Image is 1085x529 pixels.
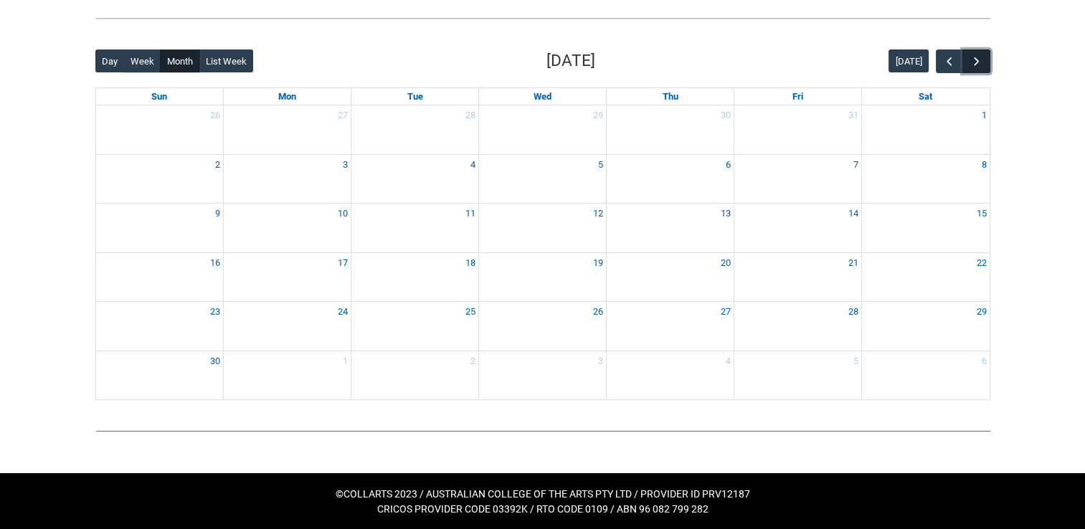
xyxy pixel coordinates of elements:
[351,204,479,253] td: Go to November 11, 2025
[590,302,606,322] a: Go to November 26, 2025
[224,154,351,204] td: Go to November 3, 2025
[845,253,861,273] a: Go to November 21, 2025
[718,302,734,322] a: Go to November 27, 2025
[734,204,862,253] td: Go to November 14, 2025
[979,351,990,371] a: Go to December 6, 2025
[607,204,734,253] td: Go to November 13, 2025
[845,302,861,322] a: Go to November 28, 2025
[335,302,351,322] a: Go to November 24, 2025
[335,204,351,224] a: Go to November 10, 2025
[479,252,607,302] td: Go to November 19, 2025
[463,253,478,273] a: Go to November 18, 2025
[974,253,990,273] a: Go to November 22, 2025
[207,253,223,273] a: Go to November 16, 2025
[962,49,990,73] button: Next Month
[862,302,990,351] td: Go to November 29, 2025
[734,252,862,302] td: Go to November 21, 2025
[607,302,734,351] td: Go to November 27, 2025
[207,302,223,322] a: Go to November 23, 2025
[979,155,990,175] a: Go to November 8, 2025
[479,105,607,154] td: Go to October 29, 2025
[974,204,990,224] a: Go to November 15, 2025
[335,253,351,273] a: Go to November 17, 2025
[199,49,253,72] button: List Week
[845,105,861,125] a: Go to October 31, 2025
[160,49,199,72] button: Month
[207,351,223,371] a: Go to November 30, 2025
[790,88,806,105] a: Friday
[607,252,734,302] td: Go to November 20, 2025
[479,154,607,204] td: Go to November 5, 2025
[351,252,479,302] td: Go to November 18, 2025
[607,351,734,399] td: Go to December 4, 2025
[224,204,351,253] td: Go to November 10, 2025
[851,351,861,371] a: Go to December 5, 2025
[718,253,734,273] a: Go to November 20, 2025
[479,302,607,351] td: Go to November 26, 2025
[546,49,595,73] h2: [DATE]
[936,49,963,73] button: Previous Month
[734,105,862,154] td: Go to October 31, 2025
[335,105,351,125] a: Go to October 27, 2025
[723,351,734,371] a: Go to December 4, 2025
[96,302,224,351] td: Go to November 23, 2025
[224,252,351,302] td: Go to November 17, 2025
[916,88,935,105] a: Saturday
[718,105,734,125] a: Go to October 30, 2025
[590,204,606,224] a: Go to November 12, 2025
[595,155,606,175] a: Go to November 5, 2025
[95,11,990,26] img: REDU_GREY_LINE
[95,49,125,72] button: Day
[734,351,862,399] td: Go to December 5, 2025
[889,49,929,72] button: [DATE]
[979,105,990,125] a: Go to November 1, 2025
[607,105,734,154] td: Go to October 30, 2025
[95,423,990,438] img: REDU_GREY_LINE
[718,204,734,224] a: Go to November 13, 2025
[463,105,478,125] a: Go to October 28, 2025
[351,302,479,351] td: Go to November 25, 2025
[96,204,224,253] td: Go to November 9, 2025
[148,88,170,105] a: Sunday
[862,204,990,253] td: Go to November 15, 2025
[224,351,351,399] td: Go to December 1, 2025
[351,105,479,154] td: Go to October 28, 2025
[340,351,351,371] a: Go to December 1, 2025
[723,155,734,175] a: Go to November 6, 2025
[207,105,223,125] a: Go to October 26, 2025
[862,252,990,302] td: Go to November 22, 2025
[404,88,426,105] a: Tuesday
[96,105,224,154] td: Go to October 26, 2025
[851,155,861,175] a: Go to November 7, 2025
[974,302,990,322] a: Go to November 29, 2025
[351,154,479,204] td: Go to November 4, 2025
[275,88,299,105] a: Monday
[123,49,161,72] button: Week
[468,155,478,175] a: Go to November 4, 2025
[479,204,607,253] td: Go to November 12, 2025
[660,88,681,105] a: Thursday
[96,154,224,204] td: Go to November 2, 2025
[734,302,862,351] td: Go to November 28, 2025
[340,155,351,175] a: Go to November 3, 2025
[595,351,606,371] a: Go to December 3, 2025
[212,204,223,224] a: Go to November 9, 2025
[862,351,990,399] td: Go to December 6, 2025
[479,351,607,399] td: Go to December 3, 2025
[590,253,606,273] a: Go to November 19, 2025
[607,154,734,204] td: Go to November 6, 2025
[96,351,224,399] td: Go to November 30, 2025
[468,351,478,371] a: Go to December 2, 2025
[862,154,990,204] td: Go to November 8, 2025
[590,105,606,125] a: Go to October 29, 2025
[463,204,478,224] a: Go to November 11, 2025
[212,155,223,175] a: Go to November 2, 2025
[224,302,351,351] td: Go to November 24, 2025
[862,105,990,154] td: Go to November 1, 2025
[531,88,554,105] a: Wednesday
[96,252,224,302] td: Go to November 16, 2025
[351,351,479,399] td: Go to December 2, 2025
[224,105,351,154] td: Go to October 27, 2025
[845,204,861,224] a: Go to November 14, 2025
[734,154,862,204] td: Go to November 7, 2025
